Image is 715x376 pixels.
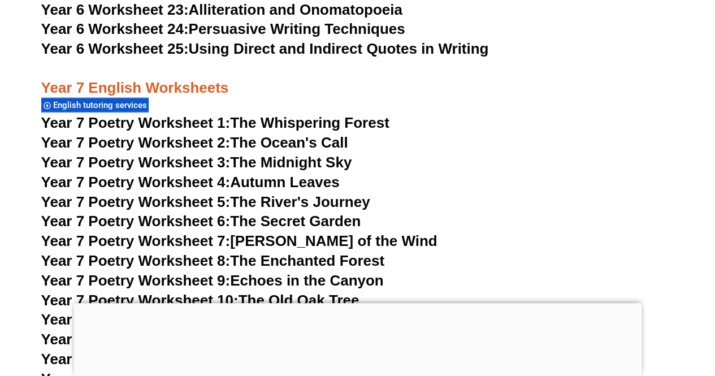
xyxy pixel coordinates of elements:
iframe: Advertisement [73,303,642,373]
a: Year 7 Poetry Worksheet 6:The Secret Garden [41,213,361,230]
a: Year 6 Worksheet 25:Using Direct and Indirect Quotes in Writing [41,40,489,57]
h3: Year 7 English Worksheets [41,59,674,98]
a: Year 7 Poetry Worksheet 3:The Midnight Sky [41,154,352,171]
span: Year 7 Poetry Worksheet 9: [41,272,231,289]
span: Year 7 Poetry Worksheet 12: [41,331,239,348]
a: Year 7 Poetry Worksheet 7:[PERSON_NAME] of the Wind [41,232,437,249]
span: Year 7 Poetry Worksheet 2: [41,134,231,151]
a: Year 7 Poetry Worksheet 1:The Whispering Forest [41,114,389,131]
iframe: Chat Widget [527,248,715,376]
div: English tutoring services [41,97,149,113]
a: Year 7 Poetry Worksheet 4:Autumn Leaves [41,174,340,191]
span: Year 6 Worksheet 25: [41,40,189,57]
a: Year 7 Poetry Worksheet 5:The River's Journey [41,193,370,210]
span: Year 6 Worksheet 24: [41,20,189,37]
a: Year 7 Poetry Worksheet 13:The Distant Mountains [41,351,396,368]
a: Year 7 Poetry Worksheet 12:The Morning Rain [41,331,362,348]
a: Year 7 Poetry Worksheet 8:The Enchanted Forest [41,252,384,269]
span: Year 7 Poetry Worksheet 5: [41,193,231,210]
span: Year 7 Poetry Worksheet 13: [41,351,239,368]
a: Year 7 Poetry Worksheet 10:The Old Oak Tree [41,292,359,309]
span: Year 7 Poetry Worksheet 1: [41,114,231,131]
span: Year 7 Poetry Worksheet 8: [41,252,231,269]
a: Year 7 Poetry Worksheet 11:The Moonlit Meadow [41,311,383,328]
a: Year 6 Worksheet 23:Alliteration and Onomatopoeia [41,1,402,18]
span: Year 7 Poetry Worksheet 4: [41,174,231,191]
span: Year 7 Poetry Worksheet 7: [41,232,231,249]
span: Year 7 Poetry Worksheet 6: [41,213,231,230]
a: Year 7 Poetry Worksheet 9:Echoes in the Canyon [41,272,384,289]
a: Year 6 Worksheet 24:Persuasive Writing Techniques [41,20,405,37]
span: Year 7 Poetry Worksheet 11: [41,311,239,328]
span: Year 7 Poetry Worksheet 3: [41,154,231,171]
span: Year 7 Poetry Worksheet 10: [41,292,239,309]
span: English tutoring services [53,100,150,110]
span: Year 6 Worksheet 23: [41,1,189,18]
a: Year 7 Poetry Worksheet 2:The Ocean's Call [41,134,348,151]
